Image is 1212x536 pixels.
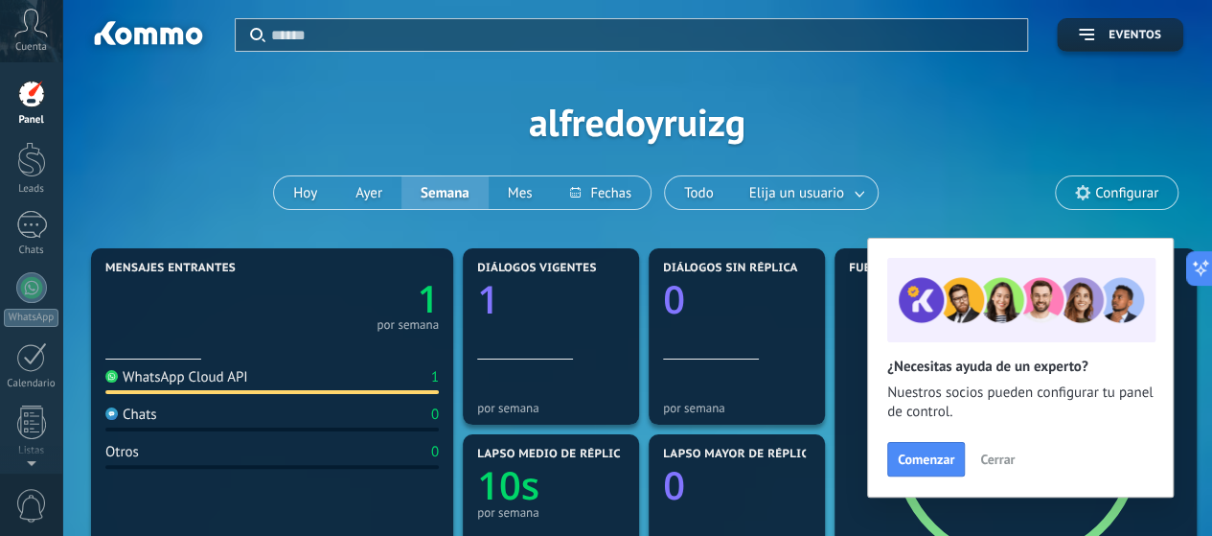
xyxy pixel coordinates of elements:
[849,262,960,275] span: Fuentes de leads
[489,176,552,209] button: Mes
[663,401,811,415] div: por semana
[431,406,439,424] div: 0
[972,445,1023,474] button: Cerrar
[887,384,1154,422] span: Nuestros socios pueden configurar tu panel de control.
[4,378,59,390] div: Calendario
[431,368,439,386] div: 1
[1057,18,1183,52] button: Eventos
[663,262,798,275] span: Diálogos sin réplica
[663,272,685,325] text: 0
[887,358,1154,376] h2: ¿Necesitas ayuda de un experto?
[898,453,954,466] span: Comenzar
[4,183,59,196] div: Leads
[4,309,58,327] div: WhatsApp
[665,176,733,209] button: Todo
[4,114,59,127] div: Panel
[15,41,47,54] span: Cuenta
[377,320,439,330] div: por semana
[105,262,236,275] span: Mensajes entrantes
[401,176,489,209] button: Semana
[105,368,248,386] div: WhatsApp Cloud API
[1095,185,1158,201] span: Configurar
[4,245,59,257] div: Chats
[477,458,539,511] text: 10s
[477,505,625,520] div: por semana
[336,176,401,209] button: Ayer
[477,272,499,325] text: 1
[105,406,157,424] div: Chats
[477,448,629,461] span: Lapso medio de réplica
[887,442,965,477] button: Comenzar
[105,443,139,461] div: Otros
[105,370,118,383] img: WhatsApp Cloud API
[431,443,439,461] div: 0
[477,262,597,275] span: Diálogos vigentes
[980,453,1015,466] span: Cerrar
[745,180,848,206] span: Elija un usuario
[105,408,118,420] img: Chats
[477,401,625,415] div: por semana
[1109,29,1161,42] span: Eventos
[551,176,650,209] button: Fechas
[663,448,815,461] span: Lapso mayor de réplica
[274,176,336,209] button: Hoy
[418,273,439,324] text: 1
[663,458,685,511] text: 0
[272,273,439,324] a: 1
[733,176,878,209] button: Elija un usuario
